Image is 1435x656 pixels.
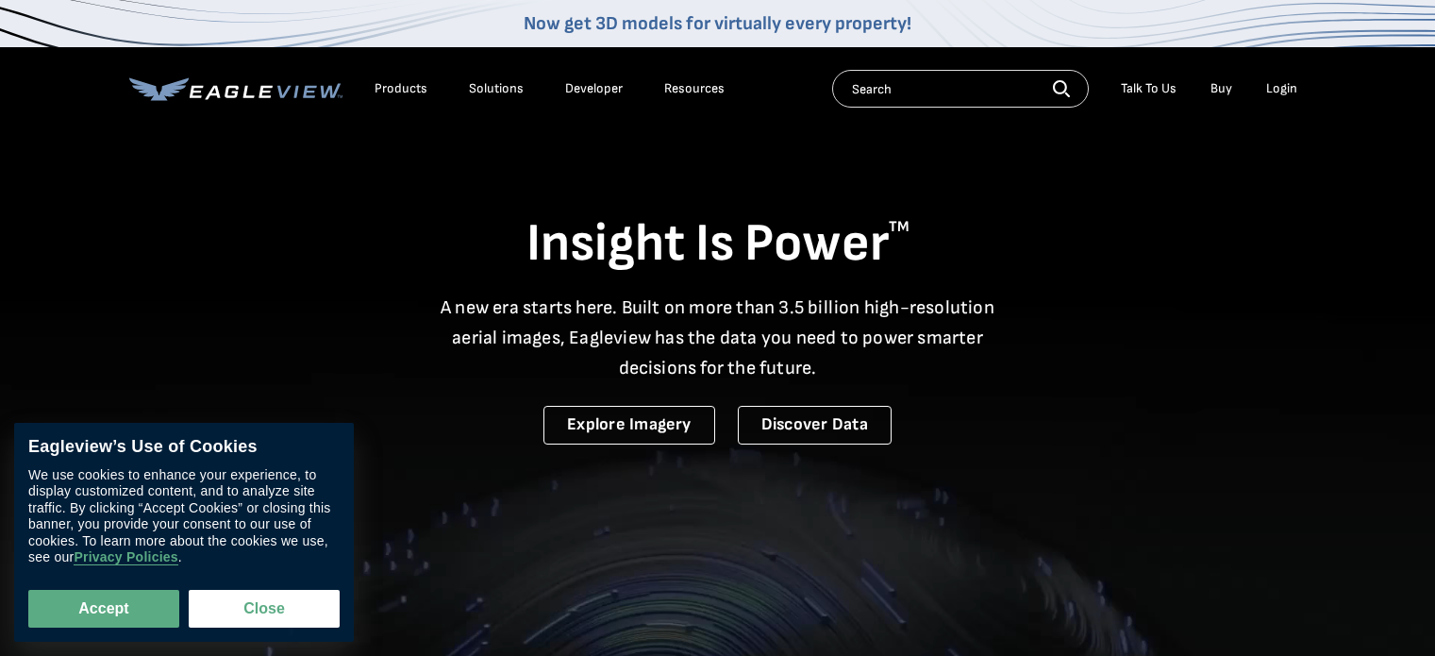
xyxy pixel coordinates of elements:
[565,80,623,97] a: Developer
[889,218,909,236] sup: TM
[28,467,340,566] div: We use cookies to enhance your experience, to display customized content, and to analyze site tra...
[832,70,1089,108] input: Search
[543,406,715,445] a: Explore Imagery
[28,437,340,458] div: Eagleview’s Use of Cookies
[1121,80,1176,97] div: Talk To Us
[524,12,911,35] a: Now get 3D models for virtually every property!
[74,550,177,566] a: Privacy Policies
[1210,80,1232,97] a: Buy
[28,590,179,628] button: Accept
[189,590,340,628] button: Close
[375,80,427,97] div: Products
[469,80,524,97] div: Solutions
[664,80,725,97] div: Resources
[429,293,1007,383] p: A new era starts here. Built on more than 3.5 billion high-resolution aerial images, Eagleview ha...
[1266,80,1297,97] div: Login
[738,406,892,445] a: Discover Data
[129,211,1307,278] h1: Insight Is Power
